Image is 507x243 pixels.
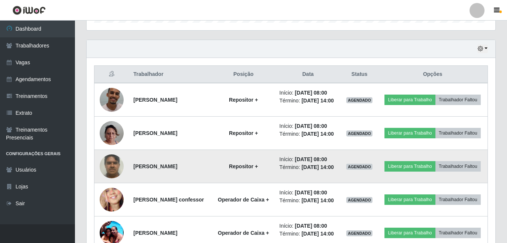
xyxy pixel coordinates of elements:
[129,66,212,83] th: Trabalhador
[346,197,372,203] span: AGENDADO
[275,66,341,83] th: Data
[302,231,334,237] time: [DATE] 14:00
[378,66,488,83] th: Opções
[229,130,258,136] strong: Repositor +
[435,228,481,238] button: Trabalhador Faltou
[212,66,275,83] th: Posição
[295,90,327,96] time: [DATE] 08:00
[100,79,124,121] img: 1712384372479.jpeg
[100,112,124,154] img: 1737254952637.jpeg
[229,163,258,169] strong: Repositor +
[133,197,204,203] strong: [PERSON_NAME] confessor
[435,161,481,172] button: Trabalhador Faltou
[302,197,334,203] time: [DATE] 14:00
[229,97,258,103] strong: Repositor +
[280,89,337,97] li: Início:
[280,189,337,197] li: Início:
[280,197,337,204] li: Término:
[346,97,372,103] span: AGENDADO
[280,130,337,138] li: Término:
[100,174,124,226] img: 1650948199907.jpeg
[218,197,269,203] strong: Operador de Caixa +
[280,97,337,105] li: Término:
[133,230,177,236] strong: [PERSON_NAME]
[133,130,177,136] strong: [PERSON_NAME]
[295,123,327,129] time: [DATE] 08:00
[302,131,334,137] time: [DATE] 14:00
[280,230,337,238] li: Término:
[133,97,177,103] strong: [PERSON_NAME]
[100,150,124,182] img: 1752587880902.jpeg
[384,194,435,205] button: Liberar para Trabalho
[218,230,269,236] strong: Operador de Caixa +
[346,130,372,136] span: AGENDADO
[384,128,435,138] button: Liberar para Trabalho
[295,223,327,229] time: [DATE] 08:00
[346,164,372,170] span: AGENDADO
[133,163,177,169] strong: [PERSON_NAME]
[384,95,435,105] button: Liberar para Trabalho
[12,6,46,15] img: CoreUI Logo
[302,164,334,170] time: [DATE] 14:00
[435,194,481,205] button: Trabalhador Faltou
[435,95,481,105] button: Trabalhador Faltou
[341,66,378,83] th: Status
[295,156,327,162] time: [DATE] 08:00
[384,161,435,172] button: Liberar para Trabalho
[346,230,372,236] span: AGENDADO
[295,190,327,196] time: [DATE] 08:00
[280,163,337,171] li: Término:
[435,128,481,138] button: Trabalhador Faltou
[280,156,337,163] li: Início:
[280,122,337,130] li: Início:
[384,228,435,238] button: Liberar para Trabalho
[302,98,334,104] time: [DATE] 14:00
[280,222,337,230] li: Início:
